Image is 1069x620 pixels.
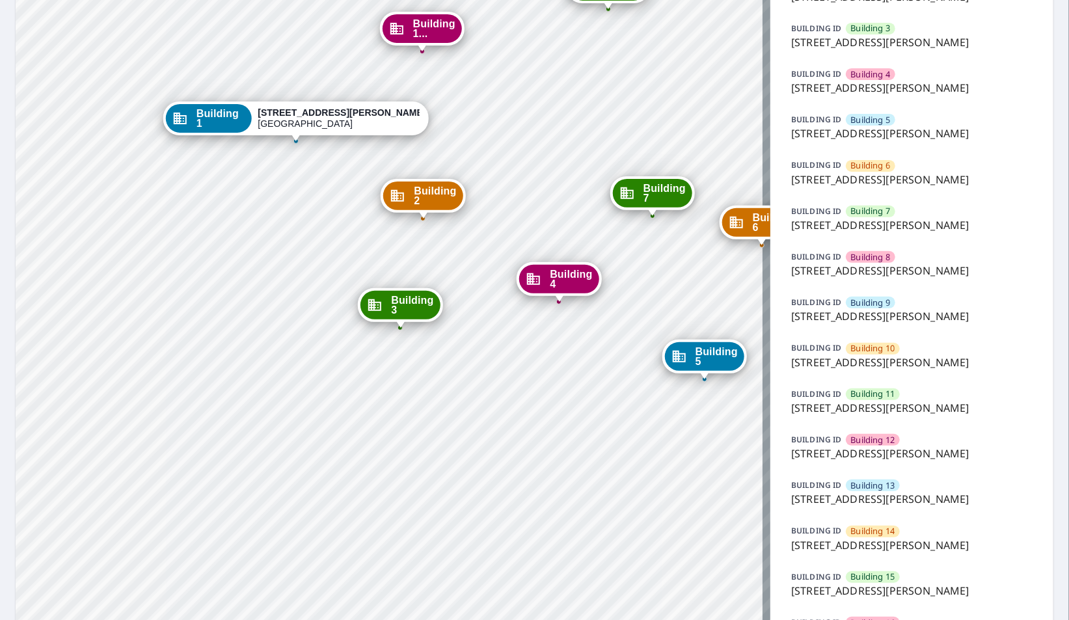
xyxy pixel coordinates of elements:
[851,205,891,217] span: Building 7
[791,126,1033,141] p: [STREET_ADDRESS][PERSON_NAME]
[851,434,895,446] span: Building 12
[791,263,1033,278] p: [STREET_ADDRESS][PERSON_NAME]
[391,295,433,315] span: Building 3
[791,583,1033,599] p: [STREET_ADDRESS][PERSON_NAME]
[851,251,891,263] span: Building 8
[358,288,442,329] div: Dropped pin, building Building 3, Commercial property, 4001 Anderson Road Nashville, TN 37217
[550,269,592,289] span: Building 4
[791,80,1033,96] p: [STREET_ADDRESS][PERSON_NAME]
[720,206,804,246] div: Dropped pin, building Building 6, Commercial property, 4001 Anderson Road Nashville, TN 37217
[381,179,465,219] div: Dropped pin, building Building 2, Commercial property, 4001 Anderson Road Nashville, TN 37217
[791,68,841,79] p: BUILDING ID
[791,537,1033,553] p: [STREET_ADDRESS][PERSON_NAME]
[413,19,455,38] span: Building 1...
[791,114,841,125] p: BUILDING ID
[851,342,895,355] span: Building 10
[791,297,841,308] p: BUILDING ID
[643,183,686,203] span: Building 7
[791,400,1033,416] p: [STREET_ADDRESS][PERSON_NAME]
[753,213,795,232] span: Building 6
[851,479,895,492] span: Building 13
[380,12,465,52] div: Dropped pin, building Building 12, Commercial property, 4001 Anderson Road Nashville, TN 37217
[258,107,426,118] strong: [STREET_ADDRESS][PERSON_NAME]
[791,525,841,536] p: BUILDING ID
[791,34,1033,50] p: [STREET_ADDRESS][PERSON_NAME]
[791,172,1033,187] p: [STREET_ADDRESS][PERSON_NAME]
[791,434,841,445] p: BUILDING ID
[196,109,245,128] span: Building 1
[851,114,891,126] span: Building 5
[791,206,841,217] p: BUILDING ID
[791,479,841,491] p: BUILDING ID
[791,446,1033,461] p: [STREET_ADDRESS][PERSON_NAME]
[662,340,747,380] div: Dropped pin, building Building 5, Commercial property, 4001 Anderson Road Nashville, TN 37217
[696,347,738,366] span: Building 5
[851,159,891,172] span: Building 6
[851,388,895,400] span: Building 11
[791,251,841,262] p: BUILDING ID
[851,22,891,34] span: Building 3
[851,525,895,537] span: Building 14
[851,571,895,583] span: Building 15
[791,491,1033,507] p: [STREET_ADDRESS][PERSON_NAME]
[517,262,601,303] div: Dropped pin, building Building 4, Commercial property, 4001 Anderson Road Nashville, TN 37217
[791,308,1033,324] p: [STREET_ADDRESS][PERSON_NAME]
[791,355,1033,370] p: [STREET_ADDRESS][PERSON_NAME]
[610,176,695,217] div: Dropped pin, building Building 7, Commercial property, 4001 Anderson Road Nashville, TN 37217
[791,388,841,399] p: BUILDING ID
[851,68,891,81] span: Building 4
[791,571,841,582] p: BUILDING ID
[791,342,841,353] p: BUILDING ID
[791,159,841,170] p: BUILDING ID
[791,217,1033,233] p: [STREET_ADDRESS][PERSON_NAME]
[414,186,456,206] span: Building 2
[258,107,420,129] div: [GEOGRAPHIC_DATA]
[163,101,429,142] div: Dropped pin, building Building 1, Commercial property, 4001 Anderson Road Nashville, TN 37217
[791,23,841,34] p: BUILDING ID
[851,297,891,309] span: Building 9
